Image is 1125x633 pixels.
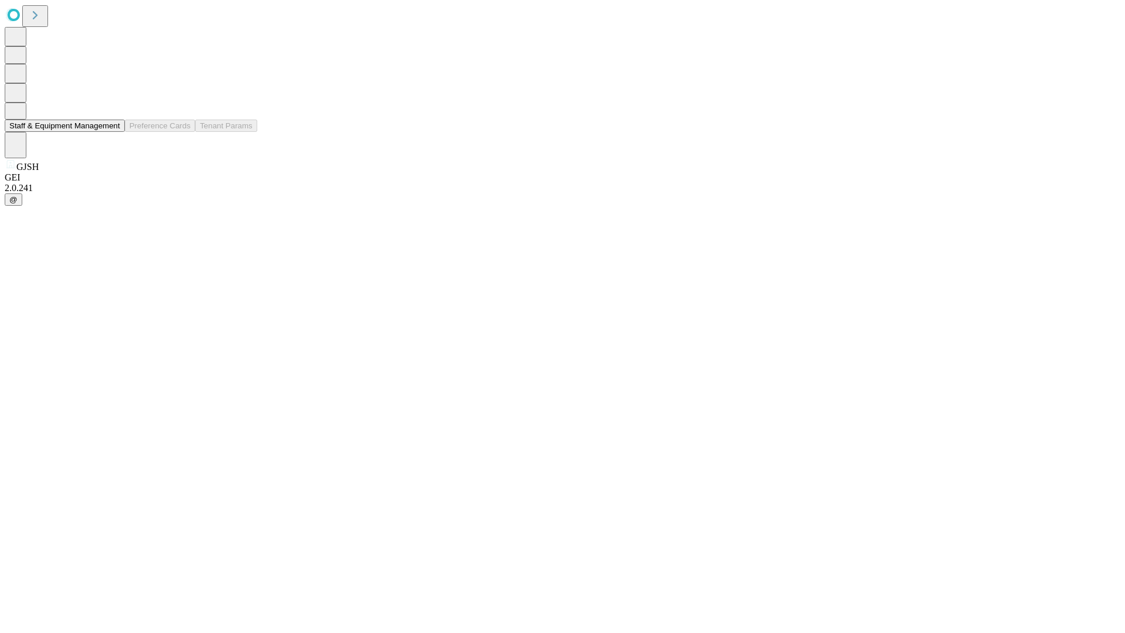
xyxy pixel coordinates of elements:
[5,193,22,206] button: @
[125,120,195,132] button: Preference Cards
[195,120,257,132] button: Tenant Params
[16,162,39,172] span: GJSH
[5,120,125,132] button: Staff & Equipment Management
[5,183,1120,193] div: 2.0.241
[9,195,18,204] span: @
[5,172,1120,183] div: GEI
